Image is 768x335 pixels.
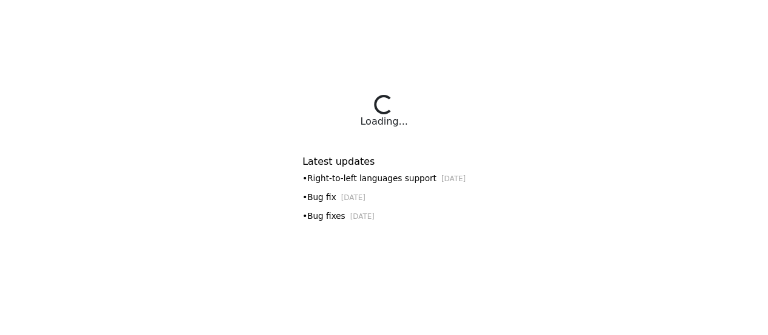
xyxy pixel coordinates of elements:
[302,156,466,167] h6: Latest updates
[302,172,466,185] div: • Right-to-left languages support
[341,193,365,202] small: [DATE]
[302,210,466,223] div: • Bug fixes
[350,212,375,221] small: [DATE]
[441,174,466,183] small: [DATE]
[360,114,407,129] div: Loading...
[302,191,466,204] div: • Bug fix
